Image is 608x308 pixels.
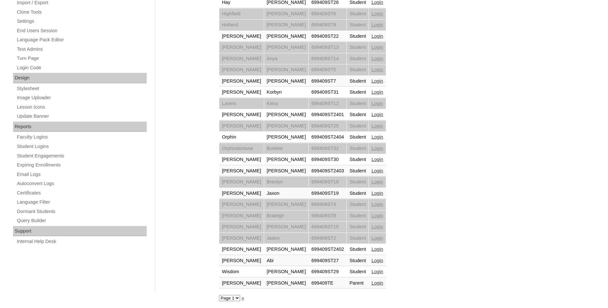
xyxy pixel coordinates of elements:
td: 699409ST19 [309,188,346,199]
td: [PERSON_NAME] [264,221,309,233]
a: Login [372,191,383,196]
td: [PERSON_NAME] [264,76,309,87]
a: Login [372,258,383,263]
td: 699409ST5 [309,64,346,75]
td: [PERSON_NAME] [219,233,264,244]
td: Student [347,166,369,177]
td: Student [347,221,369,233]
td: Student [347,188,369,199]
td: [PERSON_NAME] [219,64,264,75]
td: [PERSON_NAME] [219,166,264,177]
a: Login [372,56,383,61]
a: Expiring Enrollments [16,161,147,169]
a: Update Banner [16,112,147,120]
td: [PERSON_NAME] [219,121,264,132]
td: [PERSON_NAME] [264,31,309,42]
a: End Users Session [16,27,147,35]
a: Login [372,101,383,106]
a: Login [372,112,383,117]
td: Student [347,109,369,120]
td: 699409TE [309,278,346,289]
td: 699409ST8 [309,210,346,221]
td: [PERSON_NAME] [219,188,264,199]
td: 699409ST2 [309,233,346,244]
td: [PERSON_NAME] [264,8,309,20]
td: 699409ST14 [309,53,346,64]
a: Turn Page [16,54,147,62]
td: [PERSON_NAME] [264,278,309,289]
td: [PERSON_NAME] [219,109,264,120]
div: Support [13,226,147,236]
td: Parent [347,278,369,289]
td: Lavers [219,98,264,109]
td: [PERSON_NAME] [219,42,264,53]
td: [PERSON_NAME] [219,221,264,233]
a: Login [372,202,383,207]
td: [PERSON_NAME] [264,266,309,277]
td: [PERSON_NAME] [219,31,264,42]
a: Login [372,157,383,162]
a: Login [372,33,383,39]
a: Login [372,224,383,229]
td: [PERSON_NAME] [264,42,309,53]
a: Login [372,213,383,218]
a: Autoconvert Logs [16,180,147,188]
td: Student [347,143,369,154]
td: Holland [219,20,264,31]
td: Student [347,20,369,31]
td: [PERSON_NAME] [219,53,264,64]
td: Korbyn [264,87,309,98]
a: Language Filter [16,198,147,206]
a: Login [372,280,383,286]
td: 699409ST2404 [309,132,346,143]
td: 699409ST6 [309,8,346,20]
td: Student [347,233,369,244]
a: Stylesheet [16,85,147,93]
td: Burklee [264,143,309,154]
td: Student [347,255,369,266]
a: Image Uploader [16,94,147,102]
a: Internal Help Desk [16,237,147,246]
td: Student [347,121,369,132]
td: 699409ST22 [309,31,346,42]
td: [PERSON_NAME] [264,64,309,75]
td: Anya [264,53,309,64]
td: Brenlyn [264,177,309,188]
a: Login [372,123,383,128]
td: 699409ST30 [309,154,346,165]
td: 699409ST12 [309,98,346,109]
td: Jaxon [264,188,309,199]
a: Test Admins [16,45,147,53]
a: Login [372,247,383,252]
td: 699409ST27 [309,255,346,266]
a: Login [372,269,383,274]
td: Student [347,8,369,20]
td: [PERSON_NAME] [219,255,264,266]
td: [PERSON_NAME] [219,177,264,188]
td: [PERSON_NAME] [219,76,264,87]
td: Student [347,244,369,255]
td: [PERSON_NAME] [219,154,264,165]
a: Login Code [16,64,147,72]
a: Query Builder [16,217,147,225]
td: 699409ST13 [309,42,346,53]
td: Student [347,199,369,210]
td: [PERSON_NAME] [264,132,309,143]
a: Login [372,134,383,140]
td: Abi [264,255,309,266]
td: Braleigh [264,210,309,221]
td: Student [347,154,369,165]
a: Lesson Icons [16,103,147,111]
td: 699409ST29 [309,266,346,277]
td: Student [347,53,369,64]
a: Email Logs [16,170,147,179]
td: 699409ST7 [309,76,346,87]
td: [PERSON_NAME] [219,278,264,289]
td: Student [347,64,369,75]
a: Language Pack Editor [16,36,147,44]
a: Login [372,168,383,173]
td: [PERSON_NAME] [219,87,264,98]
a: Faculty Logins [16,133,147,141]
a: Login [372,67,383,72]
td: [PERSON_NAME] [219,210,264,221]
